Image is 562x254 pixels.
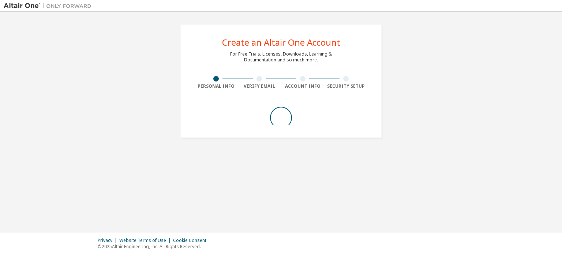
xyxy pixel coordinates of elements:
[119,238,173,243] div: Website Terms of Use
[173,238,211,243] div: Cookie Consent
[281,83,325,89] div: Account Info
[98,243,211,250] p: © 2025 Altair Engineering, Inc. All Rights Reserved.
[238,83,281,89] div: Verify Email
[222,38,340,47] div: Create an Altair One Account
[194,83,238,89] div: Personal Info
[98,238,119,243] div: Privacy
[230,51,332,63] div: For Free Trials, Licenses, Downloads, Learning & Documentation and so much more.
[325,83,368,89] div: Security Setup
[4,2,95,10] img: Altair One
